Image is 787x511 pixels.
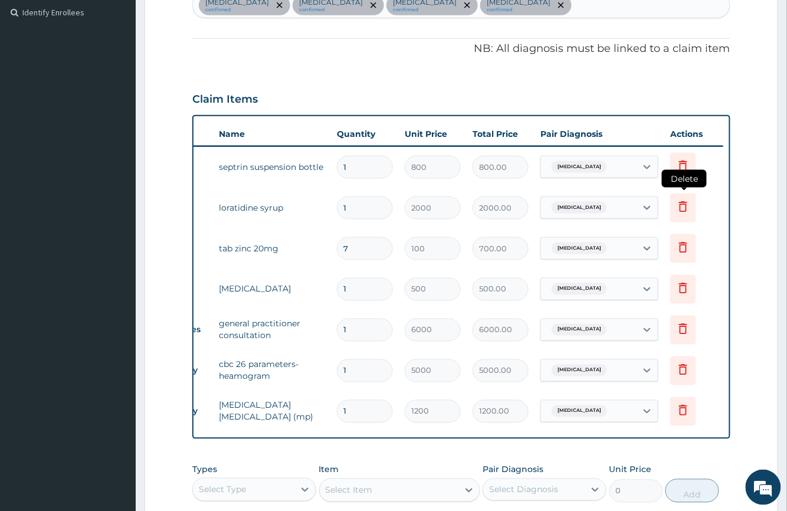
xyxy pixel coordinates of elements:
th: Quantity [331,122,399,146]
label: Unit Price [609,464,652,476]
td: septrin suspension bottle [213,155,331,179]
th: Unit Price [399,122,467,146]
div: Chat with us now [61,66,198,81]
span: [MEDICAL_DATA] [552,283,607,295]
th: Actions [664,122,723,146]
td: general practitioner consultation [213,312,331,348]
small: confirmed [205,7,269,13]
div: Select Diagnosis [489,484,558,496]
span: [MEDICAL_DATA] [552,243,607,254]
textarea: Type your message and hit 'Enter' [6,322,225,363]
small: confirmed [299,7,363,13]
td: cbc 26 parameters-heamogram [213,353,331,388]
td: [MEDICAL_DATA] [MEDICAL_DATA] (mp) [213,394,331,429]
span: [MEDICAL_DATA] [552,202,607,214]
label: Types [192,465,217,475]
label: Item [319,464,339,476]
label: Pair Diagnosis [483,464,543,476]
td: [MEDICAL_DATA] [213,277,331,301]
span: [MEDICAL_DATA] [552,365,607,376]
div: Minimize live chat window [194,6,222,34]
th: Total Price [467,122,534,146]
span: [MEDICAL_DATA] [552,324,607,336]
h3: Claim Items [192,93,258,106]
small: confirmed [487,7,550,13]
div: Select Type [199,484,246,496]
th: Pair Diagnosis [534,122,664,146]
td: loratidine syrup [213,196,331,220]
td: tab zinc 20mg [213,237,331,260]
span: We're online! [68,149,163,268]
span: [MEDICAL_DATA] [552,161,607,173]
button: Add [665,479,719,503]
span: Delete [662,170,707,188]
p: NB: All diagnosis must be linked to a claim item [192,41,730,57]
small: confirmed [393,7,457,13]
img: d_794563401_company_1708531726252_794563401 [22,59,48,89]
th: Name [213,122,331,146]
span: [MEDICAL_DATA] [552,405,607,417]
